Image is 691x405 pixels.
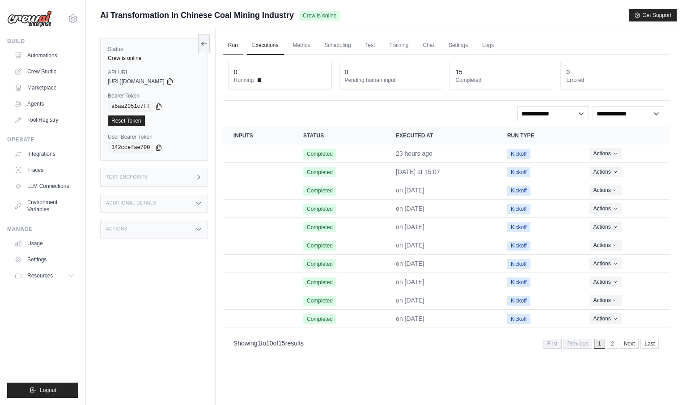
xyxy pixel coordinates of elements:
span: Crew is online [299,11,340,21]
div: 15 [455,68,462,77]
img: Logo [7,10,52,27]
a: Settings [443,36,473,55]
a: Chat [418,36,440,55]
span: Completed [303,296,336,306]
span: Completed [303,167,336,177]
span: 10 [266,340,273,347]
time: August 1, 2025 at 17:52 CST [396,205,424,212]
a: Crew Studio [11,64,78,79]
button: Actions for execution [589,185,621,196]
label: Status [108,46,200,53]
span: Kickoff [507,259,530,269]
span: First [543,339,561,349]
a: Scheduling [319,36,356,55]
th: Inputs [223,127,293,145]
time: September 3, 2025 at 16:53 CST [396,150,432,157]
th: Executed at [385,127,496,145]
code: 342ccefae700 [108,142,153,153]
a: LLM Connections [11,179,78,193]
span: Logout [40,387,56,394]
a: Marketplace [11,81,78,95]
span: Kickoff [507,241,530,251]
button: Actions for execution [589,258,621,269]
span: Completed [303,277,336,287]
span: Kickoff [507,314,530,324]
button: Get Support [629,9,677,21]
section: Crew executions table [223,127,670,354]
span: 1 [258,340,261,347]
time: August 4, 2025 at 15:04 CST [396,187,424,194]
a: Integrations [11,147,78,161]
h3: Actions [106,226,127,232]
button: Actions for execution [589,148,621,159]
time: August 1, 2025 at 17:52 CST [396,315,424,322]
span: Resources [27,272,53,279]
a: Reset Token [108,115,145,126]
dt: Pending human input [345,77,437,84]
span: Kickoff [507,149,530,159]
span: Completed [303,241,336,251]
button: Actions for execution [589,295,621,306]
label: API URL [108,69,200,76]
a: Usage [11,236,78,251]
a: Traces [11,163,78,177]
h3: Additional Details [106,200,156,206]
label: Bearer Token [108,92,200,99]
button: Actions for execution [589,313,621,324]
a: Logs [477,36,499,55]
div: 0 [234,68,237,77]
th: Run Type [496,127,579,145]
button: Actions for execution [589,203,621,214]
nav: Pagination [223,332,670,354]
button: Actions for execution [589,240,621,251]
h3: Test Endpoints [106,175,148,180]
button: Actions for execution [589,277,621,287]
dt: Errored [566,77,658,84]
span: Kickoff [507,167,530,177]
a: Training [384,36,414,55]
span: Completed [303,222,336,232]
button: Actions for execution [589,166,621,177]
button: Logout [7,383,78,398]
time: August 1, 2025 at 17:52 CST [396,278,424,286]
div: Crew is online [108,55,200,62]
div: Manage [7,226,78,233]
time: September 2, 2025 at 15:07 CST [396,168,440,175]
span: Completed [303,149,336,159]
a: Tool Registry [11,113,78,127]
span: Completed [303,186,336,196]
a: Automations [11,48,78,63]
span: 1 [594,339,605,349]
a: Run [223,36,243,55]
a: Executions [247,36,284,55]
span: Running [234,77,254,84]
span: [URL][DOMAIN_NAME] [108,78,165,85]
span: Kickoff [507,204,530,214]
a: 2 [607,339,618,349]
a: Next [620,339,639,349]
span: Completed [303,314,336,324]
time: August 1, 2025 at 17:52 CST [396,223,424,230]
div: Build [7,38,78,45]
a: Test [360,36,381,55]
dt: Completed [455,77,547,84]
div: 0 [345,68,348,77]
a: Settings [11,252,78,267]
button: Actions for execution [589,222,621,232]
span: Kickoff [507,222,530,232]
span: Previous [564,339,593,349]
span: Ai Transformation In Chinese Coal Mining Industry [100,9,294,21]
p: Showing to of results [233,339,304,348]
span: Kickoff [507,296,530,306]
code: a5aa2051c7ff [108,101,153,112]
span: Kickoff [507,277,530,287]
a: Agents [11,97,78,111]
th: Status [293,127,385,145]
label: User Bearer Token [108,133,200,141]
time: August 1, 2025 at 17:52 CST [396,297,424,304]
div: Operate [7,136,78,143]
button: Resources [11,269,78,283]
span: Kickoff [507,186,530,196]
span: Completed [303,259,336,269]
div: 0 [566,68,570,77]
